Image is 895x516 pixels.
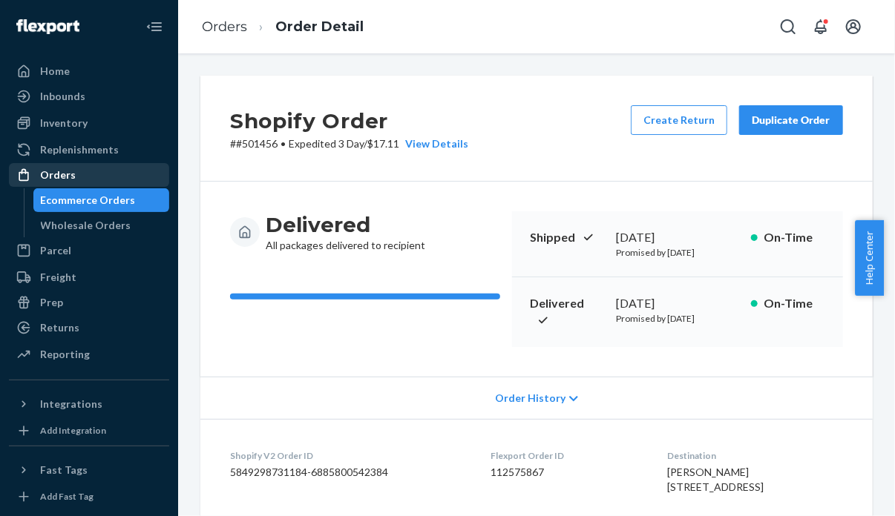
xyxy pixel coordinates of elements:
[773,12,803,42] button: Open Search Box
[616,246,739,259] p: Promised by [DATE]
[9,488,169,506] a: Add Fast Tag
[190,5,376,49] ol: breadcrumbs
[9,138,169,162] a: Replenishments
[40,64,70,79] div: Home
[40,490,94,503] div: Add Fast Tag
[33,214,170,237] a: Wholesale Orders
[40,295,63,310] div: Prep
[40,397,102,411] div: Integrations
[230,105,468,136] h2: Shopify Order
[9,458,169,482] button: Fast Tags
[40,347,90,362] div: Reporting
[40,320,79,335] div: Returns
[495,391,565,406] span: Order History
[40,463,88,477] div: Fast Tags
[33,188,170,212] a: Ecommerce Orders
[806,12,836,42] button: Open notifications
[40,116,88,130] div: Inventory
[230,136,468,151] p: # #501456 / $17.11
[764,229,825,246] p: On-Time
[839,12,868,42] button: Open account menu
[764,295,825,312] p: On-Time
[40,168,76,182] div: Orders
[230,465,468,480] dd: 5849298731184-6885800542384
[266,211,425,238] h3: Delivered
[399,136,468,151] button: View Details
[40,424,106,437] div: Add Integration
[530,229,604,246] p: Shipped
[281,137,286,150] span: •
[16,19,79,34] img: Flexport logo
[491,465,644,480] dd: 112575867
[266,211,425,253] div: All packages delivered to recipient
[41,193,136,208] div: Ecommerce Orders
[9,392,169,416] button: Integrations
[40,142,119,157] div: Replenishments
[9,343,169,366] a: Reporting
[9,59,169,83] a: Home
[9,316,169,340] a: Returns
[230,449,468,462] dt: Shopify V2 Order ID
[752,113,830,128] div: Duplicate Order
[530,295,604,329] p: Delivered
[9,422,169,440] a: Add Integration
[202,19,247,35] a: Orders
[616,295,739,312] div: [DATE]
[9,265,169,289] a: Freight
[40,243,71,258] div: Parcel
[616,229,739,246] div: [DATE]
[289,137,364,150] span: Expedited 3 Day
[9,163,169,187] a: Orders
[667,449,843,462] dt: Destination
[491,449,644,462] dt: Flexport Order ID
[855,220,884,296] button: Help Center
[631,105,727,135] button: Create Return
[667,466,764,493] span: [PERSON_NAME] [STREET_ADDRESS]
[140,12,169,42] button: Close Navigation
[9,85,169,108] a: Inbounds
[739,105,843,135] button: Duplicate Order
[9,239,169,262] a: Parcel
[40,270,76,285] div: Freight
[9,111,169,135] a: Inventory
[41,218,131,233] div: Wholesale Orders
[40,89,85,104] div: Inbounds
[616,312,739,325] p: Promised by [DATE]
[275,19,364,35] a: Order Detail
[9,291,169,314] a: Prep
